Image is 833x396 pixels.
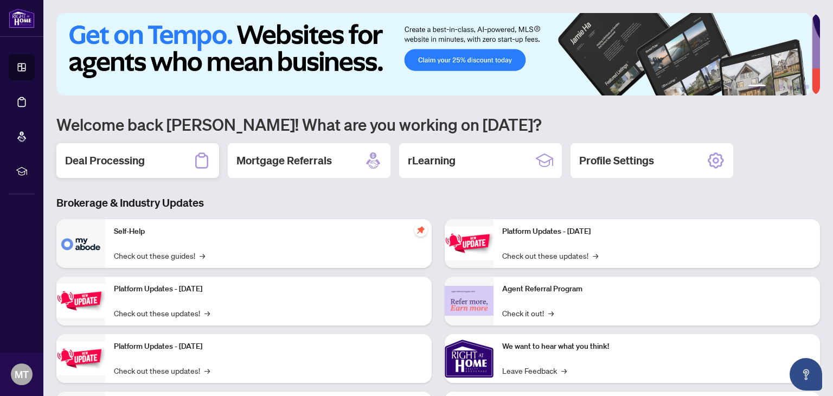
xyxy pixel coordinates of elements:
img: We want to hear what you think! [445,334,494,383]
img: Platform Updates - September 16, 2025 [56,284,105,318]
button: 6 [805,85,809,89]
a: Check out these updates!→ [114,365,210,376]
p: Self-Help [114,226,423,238]
p: Agent Referral Program [502,283,811,295]
h2: Profile Settings [579,153,654,168]
a: Leave Feedback→ [502,365,567,376]
a: Check out these updates!→ [502,250,598,261]
img: Platform Updates - July 21, 2025 [56,341,105,375]
p: Platform Updates - [DATE] [114,341,423,353]
span: → [548,307,554,319]
span: MT [15,367,29,382]
span: → [561,365,567,376]
button: 4 [787,85,792,89]
button: 3 [779,85,783,89]
h1: Welcome back [PERSON_NAME]! What are you working on [DATE]? [56,114,820,135]
p: Platform Updates - [DATE] [502,226,811,238]
button: 2 [770,85,774,89]
a: Check out these updates!→ [114,307,210,319]
h2: rLearning [408,153,456,168]
button: 5 [796,85,800,89]
span: → [204,365,210,376]
span: → [200,250,205,261]
p: We want to hear what you think! [502,341,811,353]
a: Check it out!→ [502,307,554,319]
img: logo [9,8,35,28]
span: pushpin [414,223,427,237]
span: → [593,250,598,261]
h3: Brokerage & Industry Updates [56,195,820,210]
button: 1 [748,85,766,89]
button: Open asap [790,358,822,391]
h2: Mortgage Referrals [236,153,332,168]
a: Check out these guides!→ [114,250,205,261]
img: Self-Help [56,219,105,268]
span: → [204,307,210,319]
img: Slide 0 [56,13,812,95]
p: Platform Updates - [DATE] [114,283,423,295]
img: Agent Referral Program [445,286,494,316]
h2: Deal Processing [65,153,145,168]
img: Platform Updates - June 23, 2025 [445,226,494,260]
